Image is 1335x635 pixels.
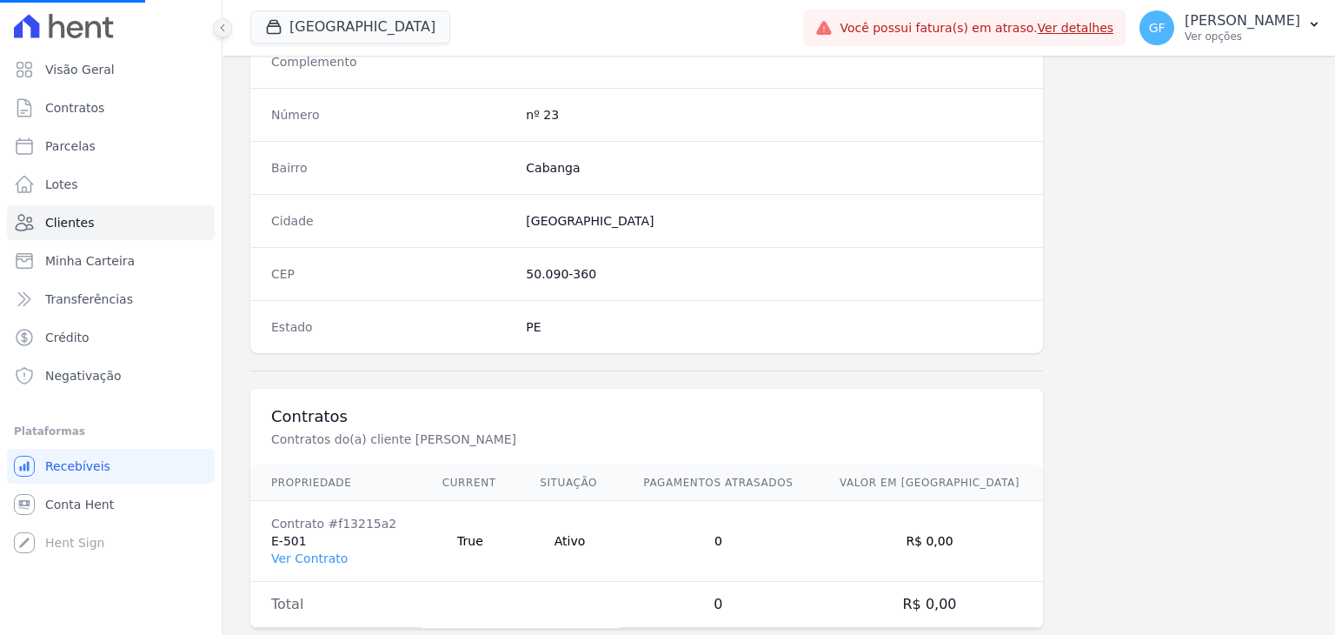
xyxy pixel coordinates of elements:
[45,137,96,155] span: Parcelas
[422,501,520,582] td: True
[621,582,816,628] td: 0
[271,318,512,336] dt: Estado
[1126,3,1335,52] button: GF [PERSON_NAME] Ver opções
[271,265,512,283] dt: CEP
[7,167,215,202] a: Lotes
[526,159,1022,177] dd: Cabanga
[271,159,512,177] dt: Bairro
[840,19,1113,37] span: Você possui fatura(s) em atraso.
[7,282,215,317] a: Transferências
[526,265,1022,283] dd: 50.090-360
[45,496,114,513] span: Conta Hent
[14,421,208,442] div: Plataformas
[519,501,621,582] td: Ativo
[45,458,110,475] span: Recebíveis
[816,501,1043,582] td: R$ 0,00
[45,214,94,231] span: Clientes
[526,212,1022,230] dd: [GEOGRAPHIC_DATA]
[271,212,512,230] dt: Cidade
[7,52,215,87] a: Visão Geral
[422,465,520,501] th: Current
[7,244,215,278] a: Minha Carteira
[45,176,78,193] span: Lotes
[621,501,816,582] td: 0
[45,252,135,270] span: Minha Carteira
[7,129,215,164] a: Parcelas
[7,449,215,484] a: Recebíveis
[271,431,855,448] p: Contratos do(a) cliente [PERSON_NAME]
[1185,30,1300,43] p: Ver opções
[45,329,90,346] span: Crédito
[526,106,1022,124] dd: nº 23
[816,465,1043,501] th: Valor em [GEOGRAPHIC_DATA]
[45,367,122,384] span: Negativação
[7,205,215,240] a: Clientes
[7,90,215,125] a: Contratos
[1149,22,1166,34] span: GF
[271,106,512,124] dt: Número
[1185,12,1300,30] p: [PERSON_NAME]
[250,582,422,628] td: Total
[526,318,1022,336] dd: PE
[250,10,450,43] button: [GEOGRAPHIC_DATA]
[45,291,133,308] span: Transferências
[519,465,621,501] th: Situação
[7,358,215,393] a: Negativação
[816,582,1043,628] td: R$ 0,00
[1038,21,1114,35] a: Ver detalhes
[250,501,422,582] td: E-501
[7,487,215,522] a: Conta Hent
[250,465,422,501] th: Propriedade
[271,515,401,532] div: Contrato #f13215a2
[45,99,104,117] span: Contratos
[271,551,348,565] a: Ver Contrato
[45,61,115,78] span: Visão Geral
[7,320,215,355] a: Crédito
[621,465,816,501] th: Pagamentos Atrasados
[271,406,1022,427] h3: Contratos
[271,53,512,70] dt: Complemento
